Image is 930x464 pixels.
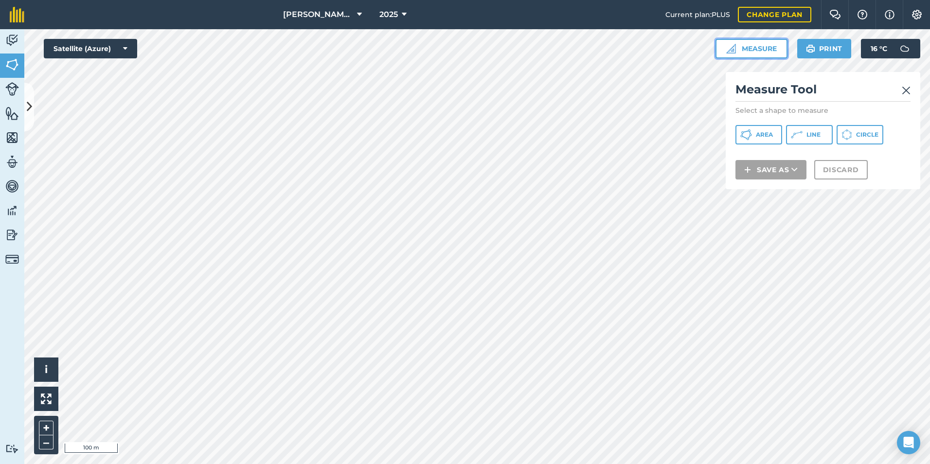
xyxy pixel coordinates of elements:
[837,125,883,144] button: Circle
[5,179,19,194] img: svg+xml;base64,PD94bWwgdmVyc2lvbj0iMS4wIiBlbmNvZGluZz0idXRmLTgiPz4KPCEtLSBHZW5lcmF0b3I6IEFkb2JlIE...
[871,39,887,58] span: 16 ° C
[829,10,841,19] img: Two speech bubbles overlapping with the left bubble in the forefront
[806,43,815,54] img: svg+xml;base64,PHN2ZyB4bWxucz0iaHR0cDovL3d3dy53My5vcmcvMjAwMC9zdmciIHdpZHRoPSIxOSIgaGVpZ2h0PSIyNC...
[861,39,920,58] button: 16 °C
[735,82,911,102] h2: Measure Tool
[5,82,19,96] img: svg+xml;base64,PD94bWwgdmVyc2lvbj0iMS4wIiBlbmNvZGluZz0idXRmLTgiPz4KPCEtLSBHZW5lcmF0b3I6IEFkb2JlIE...
[897,431,920,454] div: Open Intercom Messenger
[34,357,58,382] button: i
[895,39,914,58] img: svg+xml;base64,PD94bWwgdmVyc2lvbj0iMS4wIiBlbmNvZGluZz0idXRmLTgiPz4KPCEtLSBHZW5lcmF0b3I6IEFkb2JlIE...
[744,164,751,176] img: svg+xml;base64,PHN2ZyB4bWxucz0iaHR0cDovL3d3dy53My5vcmcvMjAwMC9zdmciIHdpZHRoPSIxNCIgaGVpZ2h0PSIyNC...
[5,33,19,48] img: svg+xml;base64,PD94bWwgdmVyc2lvbj0iMS4wIiBlbmNvZGluZz0idXRmLTgiPz4KPCEtLSBHZW5lcmF0b3I6IEFkb2JlIE...
[857,10,868,19] img: A question mark icon
[885,9,894,20] img: svg+xml;base64,PHN2ZyB4bWxucz0iaHR0cDovL3d3dy53My5vcmcvMjAwMC9zdmciIHdpZHRoPSIxNyIgaGVpZ2h0PSIxNy...
[379,9,398,20] span: 2025
[814,160,868,179] button: Discard
[738,7,811,22] a: Change plan
[5,130,19,145] img: svg+xml;base64,PHN2ZyB4bWxucz0iaHR0cDovL3d3dy53My5vcmcvMjAwMC9zdmciIHdpZHRoPSI1NiIgaGVpZ2h0PSI2MC...
[44,39,137,58] button: Satellite (Azure)
[735,106,911,115] p: Select a shape to measure
[5,252,19,266] img: svg+xml;base64,PD94bWwgdmVyc2lvbj0iMS4wIiBlbmNvZGluZz0idXRmLTgiPz4KPCEtLSBHZW5lcmF0b3I6IEFkb2JlIE...
[902,85,911,96] img: svg+xml;base64,PHN2ZyB4bWxucz0iaHR0cDovL3d3dy53My5vcmcvMjAwMC9zdmciIHdpZHRoPSIyMiIgaGVpZ2h0PSIzMC...
[735,160,806,179] button: Save as
[856,131,878,139] span: Circle
[735,125,782,144] button: Area
[911,10,923,19] img: A cog icon
[756,131,773,139] span: Area
[5,155,19,169] img: svg+xml;base64,PD94bWwgdmVyc2lvbj0iMS4wIiBlbmNvZGluZz0idXRmLTgiPz4KPCEtLSBHZW5lcmF0b3I6IEFkb2JlIE...
[5,203,19,218] img: svg+xml;base64,PD94bWwgdmVyc2lvbj0iMS4wIiBlbmNvZGluZz0idXRmLTgiPz4KPCEtLSBHZW5lcmF0b3I6IEFkb2JlIE...
[5,228,19,242] img: svg+xml;base64,PD94bWwgdmVyc2lvbj0iMS4wIiBlbmNvZGluZz0idXRmLTgiPz4KPCEtLSBHZW5lcmF0b3I6IEFkb2JlIE...
[39,435,54,449] button: –
[10,7,24,22] img: fieldmargin Logo
[39,421,54,435] button: +
[806,131,821,139] span: Line
[41,393,52,404] img: Four arrows, one pointing top left, one top right, one bottom right and the last bottom left
[726,44,736,54] img: Ruler icon
[665,9,730,20] span: Current plan : PLUS
[5,444,19,453] img: svg+xml;base64,PD94bWwgdmVyc2lvbj0iMS4wIiBlbmNvZGluZz0idXRmLTgiPz4KPCEtLSBHZW5lcmF0b3I6IEFkb2JlIE...
[283,9,353,20] span: [PERSON_NAME] LTD
[5,106,19,121] img: svg+xml;base64,PHN2ZyB4bWxucz0iaHR0cDovL3d3dy53My5vcmcvMjAwMC9zdmciIHdpZHRoPSI1NiIgaGVpZ2h0PSI2MC...
[786,125,833,144] button: Line
[797,39,852,58] button: Print
[45,363,48,375] span: i
[5,57,19,72] img: svg+xml;base64,PHN2ZyB4bWxucz0iaHR0cDovL3d3dy53My5vcmcvMjAwMC9zdmciIHdpZHRoPSI1NiIgaGVpZ2h0PSI2MC...
[715,39,787,58] button: Measure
